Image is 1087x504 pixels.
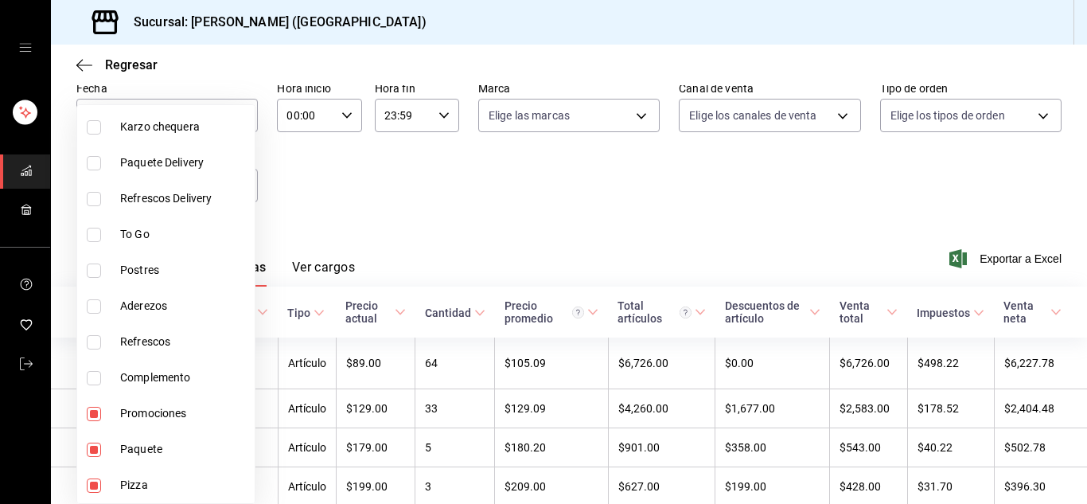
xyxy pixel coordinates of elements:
span: Karzo chequera [120,119,248,135]
span: Complemento [120,369,248,386]
span: Promociones [120,405,248,422]
span: Aderezos [120,298,248,315]
span: Paquete Delivery [120,154,248,171]
span: Refrescos [120,334,248,350]
span: Paquete [120,441,248,458]
span: Refrescos Delivery [120,190,248,207]
span: To Go [120,226,248,243]
span: Postres [120,262,248,279]
span: Pizza [120,477,248,494]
